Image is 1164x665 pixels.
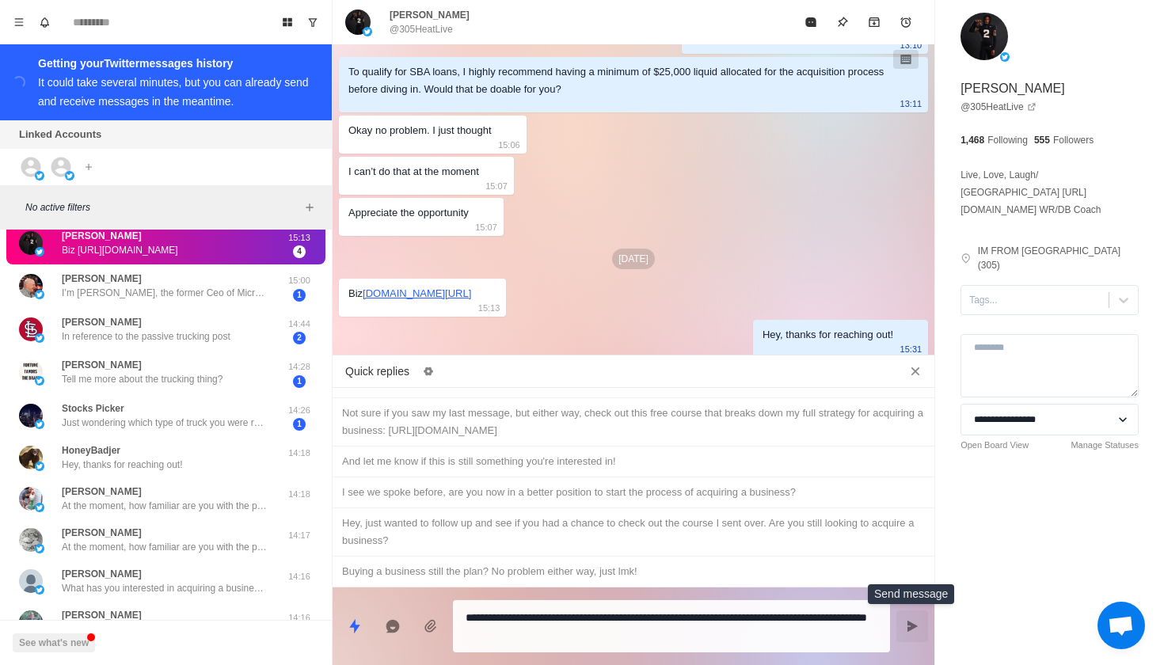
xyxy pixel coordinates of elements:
[498,136,520,154] p: 15:06
[960,133,984,147] p: 1,468
[62,401,124,416] p: Stocks Picker
[342,563,925,580] div: Buying a business still the plan? No problem either way, just lmk!
[890,6,922,38] button: Add reminder
[348,204,469,222] div: Appreciate the opportunity
[363,27,372,36] img: picture
[348,122,492,139] div: Okay no problem. I just thought
[62,372,223,386] p: Tell me more about the trucking thing?
[25,200,300,215] p: No active filters
[475,218,497,236] p: 15:07
[345,9,371,35] img: picture
[795,6,827,38] button: Mark as read
[763,326,893,344] div: Hey, thanks for reaching out!
[858,6,890,38] button: Archive
[293,418,306,431] span: 1
[19,569,43,593] img: picture
[35,376,44,386] img: picture
[62,581,268,595] p: What has you interested in acquiring a business, and where are you based? I might be able to poin...
[377,610,409,642] button: Reply with AI
[62,243,178,257] p: Biz [URL][DOMAIN_NAME]
[293,245,306,258] span: 4
[1034,133,1050,147] p: 555
[280,274,319,287] p: 15:00
[35,333,44,343] img: picture
[348,285,471,302] div: Biz
[960,439,1029,452] a: Open Board View
[62,608,142,622] p: [PERSON_NAME]
[342,484,925,501] div: I see we spoke before, are you now in a better position to start the process of acquiring a busin...
[416,359,441,384] button: Edit quick replies
[363,287,471,299] a: [DOMAIN_NAME][URL]
[32,9,57,35] button: Notifications
[342,453,925,470] div: And let me know if this is still something you're interested in!
[35,420,44,429] img: picture
[960,100,1037,114] a: @305HeatLive
[13,633,95,652] button: See what's new
[19,360,43,384] img: picture
[280,446,319,460] p: 14:18
[1053,133,1094,147] p: Followers
[345,363,409,380] p: Quick replies
[19,487,43,511] img: picture
[300,9,325,35] button: Show unread conversations
[280,231,319,245] p: 15:13
[62,458,183,472] p: Hey, thanks for reaching out!
[1071,439,1139,452] a: Manage Statuses
[339,610,371,642] button: Quick replies
[280,317,319,331] p: 14:44
[348,63,893,98] div: To qualify for SBA loans, I highly recommend having a minimum of $25,000 liquid allocated for the...
[35,585,44,595] img: picture
[79,158,98,177] button: Add account
[62,499,268,513] p: At the moment, how familiar are you with the process of buying a business?
[960,79,1065,98] p: [PERSON_NAME]
[827,6,858,38] button: Pin
[19,528,43,552] img: picture
[280,404,319,417] p: 14:26
[19,127,101,142] p: Linked Accounts
[280,360,319,374] p: 14:28
[62,329,230,344] p: In reference to the passive trucking post
[987,133,1028,147] p: Following
[280,570,319,583] p: 14:16
[62,484,142,499] p: [PERSON_NAME]
[485,177,508,195] p: 15:07
[293,375,306,388] span: 1
[38,76,309,108] div: It could take several minutes, but you can already send and receive messages in the meantime.
[896,610,928,642] button: Send message
[900,36,922,54] p: 13:10
[342,405,925,439] div: Not sure if you saw my last message, but either way, check out this free course that breaks down ...
[612,249,655,269] p: [DATE]
[38,54,313,73] div: Getting your Twitter messages history
[62,229,142,243] p: [PERSON_NAME]
[960,13,1008,60] img: picture
[960,166,1139,218] p: Live, Love, Laugh/ [GEOGRAPHIC_DATA] [URL][DOMAIN_NAME] WR/DB Coach
[275,9,300,35] button: Board View
[62,526,142,540] p: [PERSON_NAME]
[300,198,319,217] button: Add filters
[19,317,43,341] img: picture
[19,231,43,255] img: picture
[6,9,32,35] button: Menu
[19,446,43,469] img: picture
[35,171,44,180] img: picture
[293,332,306,344] span: 2
[978,244,1139,272] p: IM FROM [GEOGRAPHIC_DATA](305)
[35,503,44,512] img: picture
[62,540,268,554] p: At the moment, how familiar are you with the process of buying a business?
[35,462,44,471] img: picture
[280,529,319,542] p: 14:17
[62,358,142,372] p: [PERSON_NAME]
[280,611,319,625] p: 14:16
[19,274,43,298] img: picture
[62,315,142,329] p: [PERSON_NAME]
[900,95,922,112] p: 13:11
[415,610,447,642] button: Add media
[62,567,142,581] p: [PERSON_NAME]
[348,163,479,180] div: I can’t do that at the moment
[65,171,74,180] img: picture
[342,515,925,549] div: Hey, just wanted to follow up and see if you had a chance to check out the course I sent over. Ar...
[62,416,268,430] p: Just wondering which type of truck you were referring to in your post. THX
[390,8,470,22] p: [PERSON_NAME]
[62,443,120,458] p: HoneyBadjer
[903,359,928,384] button: Close quick replies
